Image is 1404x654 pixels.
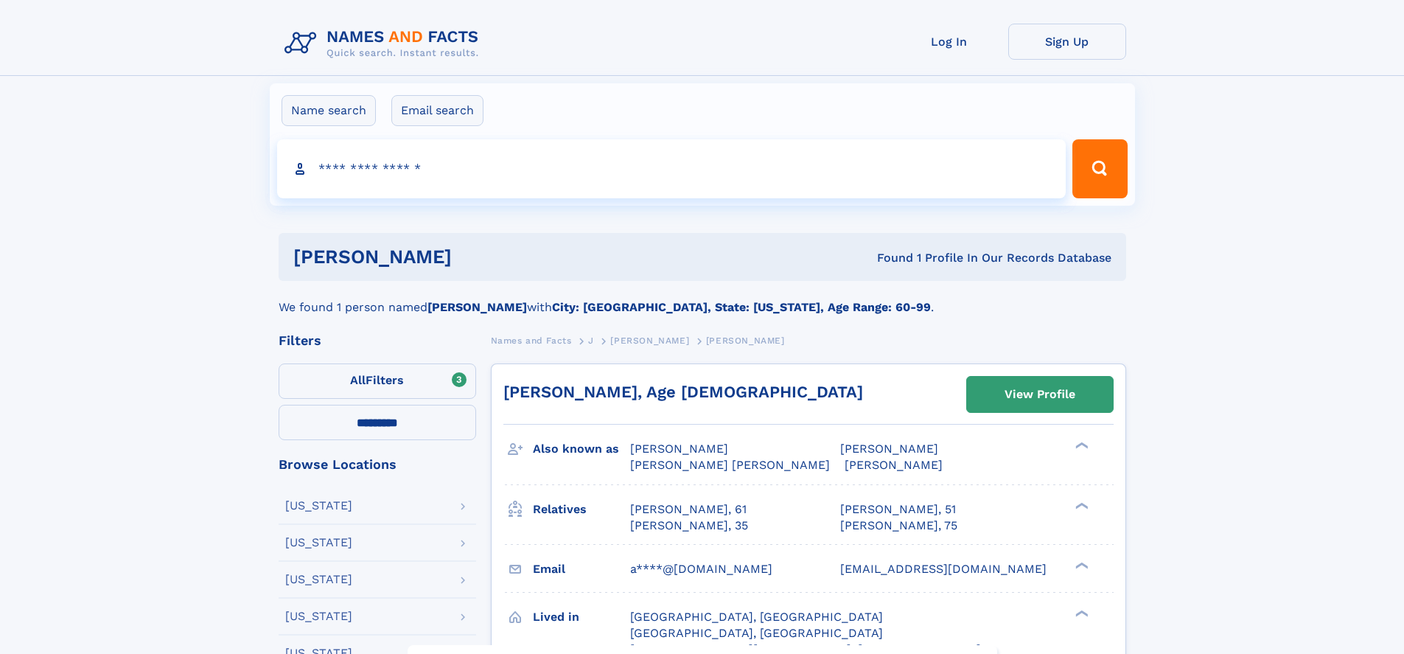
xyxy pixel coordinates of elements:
[1008,24,1126,60] a: Sign Up
[588,331,594,349] a: J
[610,335,689,346] span: [PERSON_NAME]
[279,334,476,347] div: Filters
[664,250,1111,266] div: Found 1 Profile In Our Records Database
[279,281,1126,316] div: We found 1 person named with .
[630,458,830,472] span: [PERSON_NAME] [PERSON_NAME]
[630,610,883,624] span: [GEOGRAPHIC_DATA], [GEOGRAPHIC_DATA]
[391,95,483,126] label: Email search
[285,610,352,622] div: [US_STATE]
[552,300,931,314] b: City: [GEOGRAPHIC_DATA], State: [US_STATE], Age Range: 60-99
[279,363,476,399] label: Filters
[890,24,1008,60] a: Log In
[630,501,747,518] a: [PERSON_NAME], 61
[503,383,863,401] a: [PERSON_NAME], Age [DEMOGRAPHIC_DATA]
[277,139,1066,198] input: search input
[840,518,957,534] a: [PERSON_NAME], 75
[282,95,376,126] label: Name search
[1072,501,1089,510] div: ❯
[279,24,491,63] img: Logo Names and Facts
[1005,378,1075,411] div: View Profile
[427,300,527,314] b: [PERSON_NAME]
[285,574,352,585] div: [US_STATE]
[285,500,352,512] div: [US_STATE]
[533,436,630,462] h3: Also known as
[279,458,476,471] div: Browse Locations
[293,248,665,266] h1: [PERSON_NAME]
[533,497,630,522] h3: Relatives
[533,605,630,630] h3: Lived in
[630,518,748,534] a: [PERSON_NAME], 35
[1072,560,1089,570] div: ❯
[491,331,572,349] a: Names and Facts
[588,335,594,346] span: J
[967,377,1113,412] a: View Profile
[845,458,943,472] span: [PERSON_NAME]
[1072,441,1089,451] div: ❯
[610,331,689,349] a: [PERSON_NAME]
[285,537,352,549] div: [US_STATE]
[1072,608,1089,618] div: ❯
[630,442,728,456] span: [PERSON_NAME]
[1072,139,1127,198] button: Search Button
[630,626,883,640] span: [GEOGRAPHIC_DATA], [GEOGRAPHIC_DATA]
[350,373,366,387] span: All
[533,557,630,582] h3: Email
[706,335,785,346] span: [PERSON_NAME]
[840,442,938,456] span: [PERSON_NAME]
[840,501,956,518] a: [PERSON_NAME], 51
[840,562,1047,576] span: [EMAIL_ADDRESS][DOMAIN_NAME]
